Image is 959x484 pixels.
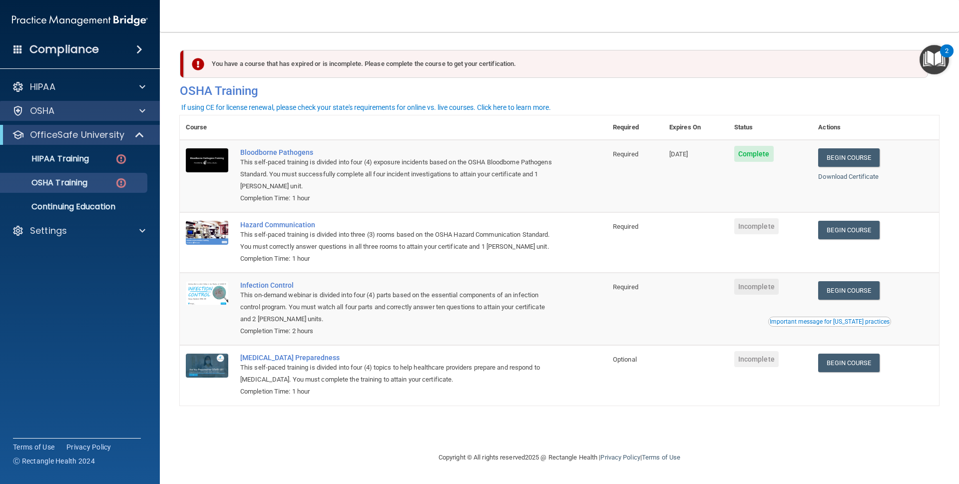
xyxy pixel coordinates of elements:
img: PMB logo [12,10,148,30]
a: OSHA [12,105,145,117]
button: Open Resource Center, 2 new notifications [920,45,949,74]
div: This self-paced training is divided into four (4) topics to help healthcare providers prepare and... [240,362,557,386]
span: Required [613,223,638,230]
div: Completion Time: 2 hours [240,325,557,337]
div: This self-paced training is divided into three (3) rooms based on the OSHA Hazard Communication S... [240,229,557,253]
p: Continuing Education [6,202,143,212]
a: Privacy Policy [600,454,640,461]
div: Copyright © All rights reserved 2025 @ Rectangle Health | | [377,442,742,474]
span: Required [613,283,638,291]
a: [MEDICAL_DATA] Preparedness [240,354,557,362]
div: 2 [945,51,949,64]
p: OSHA Training [6,178,87,188]
div: If using CE for license renewal, please check your state's requirements for online vs. live cours... [181,104,551,111]
a: Download Certificate [818,173,879,180]
a: Begin Course [818,354,879,372]
p: OfficeSafe University [30,129,124,141]
a: Infection Control [240,281,557,289]
div: This self-paced training is divided into four (4) exposure incidents based on the OSHA Bloodborne... [240,156,557,192]
img: danger-circle.6113f641.png [115,177,127,189]
th: Status [728,115,813,140]
p: Settings [30,225,67,237]
div: Completion Time: 1 hour [240,192,557,204]
a: Begin Course [818,221,879,239]
img: exclamation-circle-solid-danger.72ef9ffc.png [192,58,204,70]
span: Required [613,150,638,158]
a: Begin Course [818,148,879,167]
th: Expires On [663,115,728,140]
a: Begin Course [818,281,879,300]
p: HIPAA [30,81,55,93]
span: Ⓒ Rectangle Health 2024 [13,456,95,466]
a: Terms of Use [642,454,680,461]
h4: OSHA Training [180,84,939,98]
span: Incomplete [734,218,779,234]
span: Complete [734,146,774,162]
div: This on-demand webinar is divided into four (4) parts based on the essential components of an inf... [240,289,557,325]
h4: Compliance [29,42,99,56]
th: Required [607,115,663,140]
div: You have a course that has expired or is incomplete. Please complete the course to get your certi... [184,50,928,78]
th: Actions [812,115,939,140]
a: Hazard Communication [240,221,557,229]
a: OfficeSafe University [12,129,145,141]
p: OSHA [30,105,55,117]
a: HIPAA [12,81,145,93]
div: Completion Time: 1 hour [240,386,557,398]
a: Bloodborne Pathogens [240,148,557,156]
button: Read this if you are a dental practitioner in the state of CA [768,317,891,327]
span: [DATE] [669,150,688,158]
a: Settings [12,225,145,237]
a: Terms of Use [13,442,54,452]
button: If using CE for license renewal, please check your state's requirements for online vs. live cours... [180,102,552,112]
span: Incomplete [734,279,779,295]
img: danger-circle.6113f641.png [115,153,127,165]
th: Course [180,115,234,140]
div: Completion Time: 1 hour [240,253,557,265]
a: Privacy Policy [66,442,111,452]
span: Optional [613,356,637,363]
div: Important message for [US_STATE] practices [770,319,890,325]
span: Incomplete [734,351,779,367]
p: HIPAA Training [6,154,89,164]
